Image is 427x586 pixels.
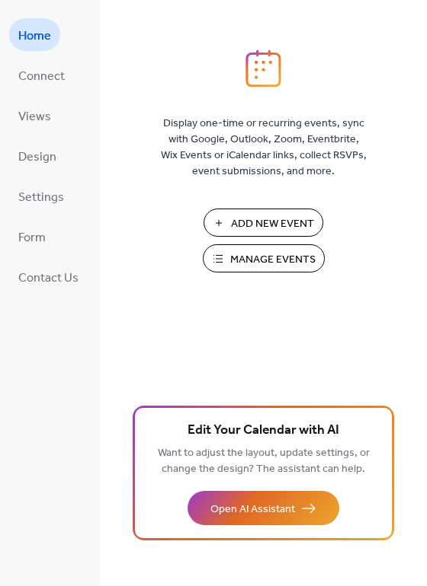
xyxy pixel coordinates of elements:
span: Settings [18,186,64,209]
a: Connect [9,59,74,91]
a: Form [9,220,55,253]
span: Connect [18,65,65,88]
img: logo_icon.svg [246,49,281,88]
button: Add New Event [204,209,323,237]
a: Design [9,139,66,172]
span: Form [18,226,46,250]
button: Open AI Assistant [188,491,339,525]
span: Display one-time or recurring events, sync with Google, Outlook, Zoom, Eventbrite, Wix Events or ... [161,116,367,180]
span: Want to adjust the layout, update settings, or change the design? The assistant can help. [158,443,370,479]
button: Manage Events [203,244,325,272]
a: Settings [9,180,73,212]
span: Views [18,105,51,129]
span: Open AI Assistant [210,502,295,518]
span: Edit Your Calendar with AI [188,420,339,441]
span: Design [18,145,56,169]
a: Home [9,18,60,51]
span: Home [18,24,51,48]
span: Add New Event [231,216,314,232]
a: Contact Us [9,260,88,293]
span: Manage Events [230,252,316,268]
span: Contact Us [18,266,79,290]
a: Views [9,99,60,132]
